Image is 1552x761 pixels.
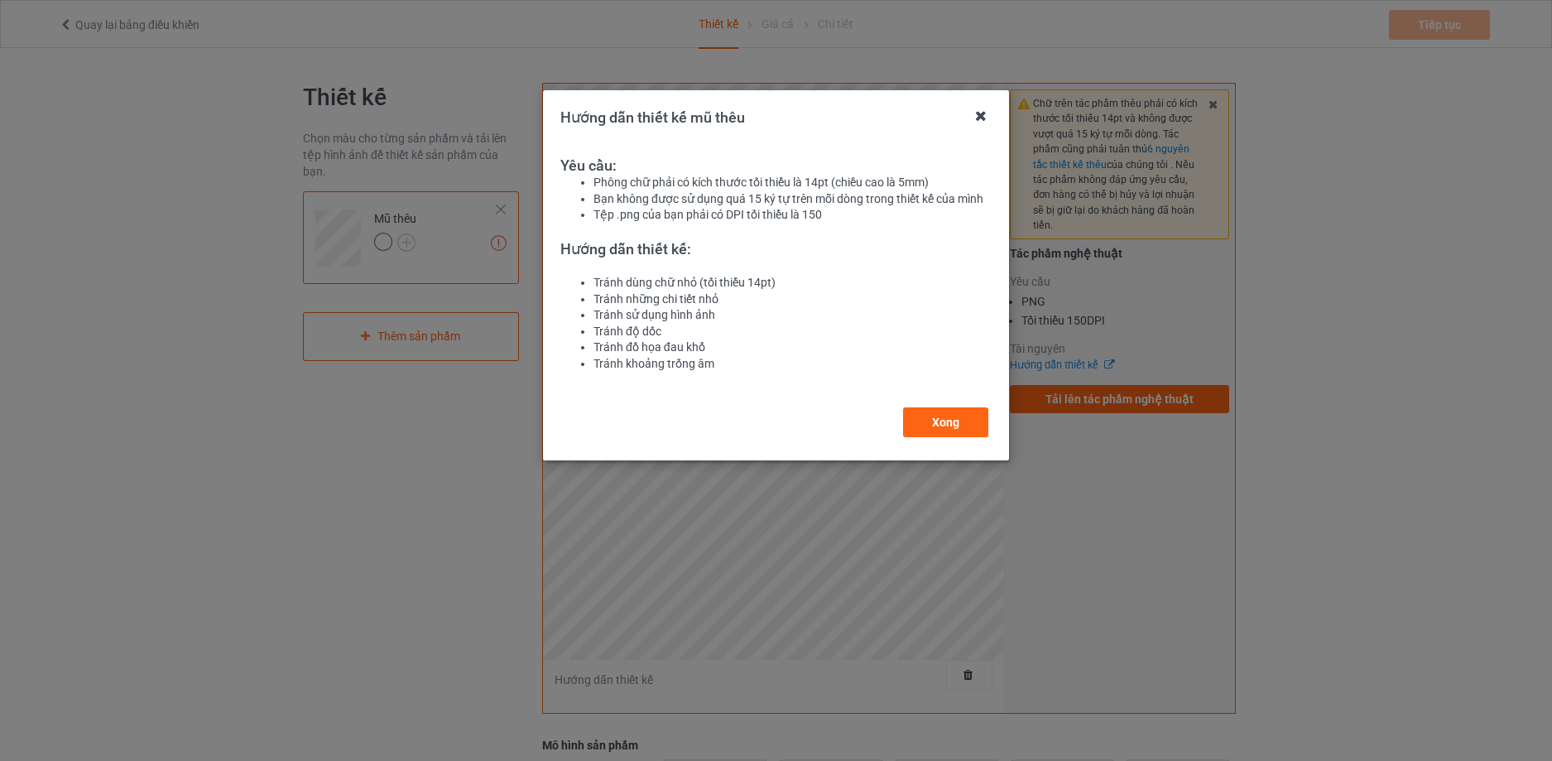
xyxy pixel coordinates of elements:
font: Yêu cầu: [560,157,617,175]
font: Tệp .png của bạn phải có DPI tối thiểu là 150 [593,209,822,222]
font: Tránh những chi tiết nhỏ [593,292,718,306]
font: Tránh dùng chữ nhỏ (tối thiểu 14pt) [593,277,776,290]
font: Tránh đồ họa đau khổ [593,341,705,354]
font: Tránh độ dốc [593,325,661,338]
font: Bạn không được sử dụng quá 15 ký tự trên mỗi dòng trong thiết kế của mình [593,192,983,205]
font: Phông chữ phải có kích thước tối thiểu là 14pt (chiều cao là 5mm) [593,176,929,190]
font: Hướng dẫn thiết kế: [560,241,691,258]
font: mũ thêu [690,108,745,126]
font: Tránh sử dụng hình ảnh [593,309,715,322]
font: Hướng dẫn thiết kế [560,108,687,126]
button: Xong [903,407,988,437]
font: Tránh khoảng trống âm [593,358,714,371]
font: Xong [932,416,959,429]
